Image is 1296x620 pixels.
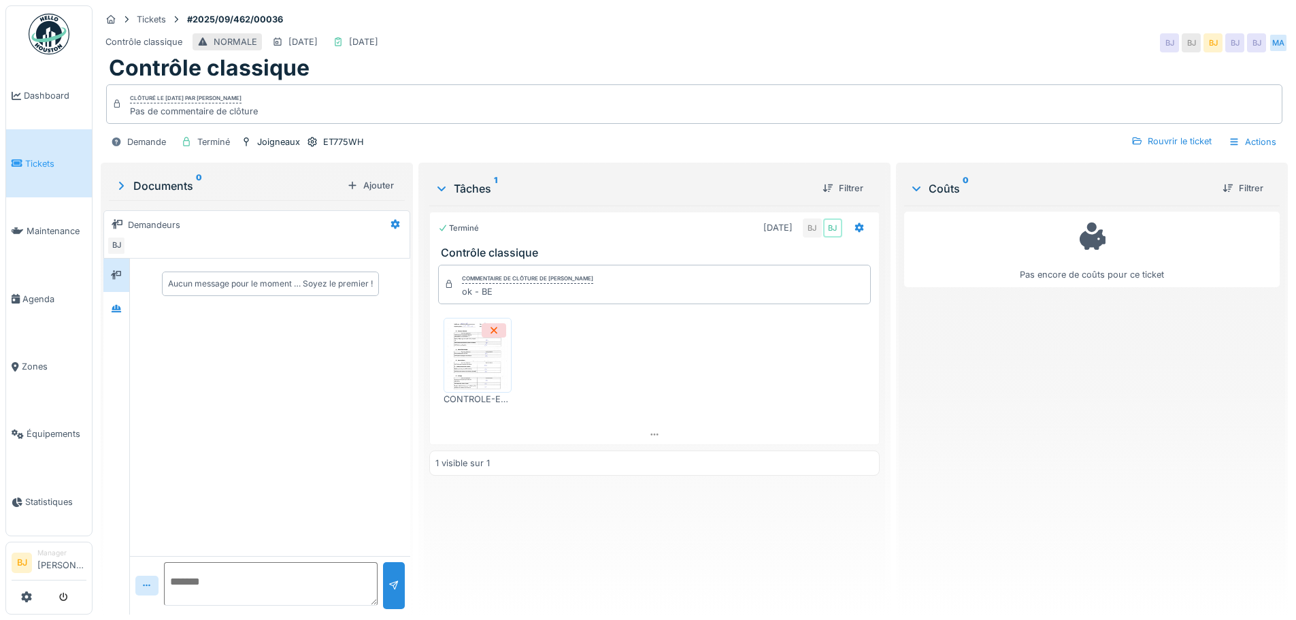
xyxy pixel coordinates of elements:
[6,265,92,332] a: Agenda
[1217,179,1269,197] div: Filtrer
[22,360,86,373] span: Zones
[109,55,310,81] h1: Contrôle classique
[910,180,1212,197] div: Coûts
[817,179,869,197] div: Filtrer
[6,129,92,197] a: Tickets
[1126,132,1217,150] div: Rouvrir le ticket
[1160,33,1179,52] div: BJ
[441,246,873,259] h3: Contrôle classique
[6,333,92,400] a: Zones
[22,293,86,306] span: Agenda
[342,176,399,195] div: Ajouter
[6,62,92,129] a: Dashboard
[130,94,242,103] div: Clôturé le [DATE] par [PERSON_NAME]
[803,218,822,238] div: BJ
[435,180,811,197] div: Tâches
[29,14,69,54] img: Badge_color-CXgf-gQk.svg
[107,236,126,255] div: BJ
[196,178,202,194] sup: 0
[447,321,508,389] img: 8hhnbxi2synvfiec8kr1fnbmlou1
[1247,33,1266,52] div: BJ
[1269,33,1288,52] div: MA
[913,218,1271,281] div: Pas encore de coûts pour ce ticket
[182,13,288,26] strong: #2025/09/462/00036
[105,35,182,48] div: Contrôle classique
[214,35,257,48] div: NORMALE
[6,400,92,468] a: Équipements
[444,393,512,406] div: CONTROLE-ET775WH 180725.pdf
[197,135,230,148] div: Terminé
[37,548,86,558] div: Manager
[462,274,593,284] div: Commentaire de clôture de [PERSON_NAME]
[349,35,378,48] div: [DATE]
[435,457,490,470] div: 1 visible sur 1
[763,221,793,234] div: [DATE]
[137,13,166,26] div: Tickets
[128,218,180,231] div: Demandeurs
[6,468,92,536] a: Statistiques
[130,105,258,118] div: Pas de commentaire de clôture
[27,225,86,238] span: Maintenance
[438,223,479,234] div: Terminé
[168,278,373,290] div: Aucun message pour le moment … Soyez le premier !
[257,135,300,148] div: Joigneaux
[1223,132,1282,152] div: Actions
[127,135,166,148] div: Demande
[462,285,593,298] div: ok - BE
[12,553,32,573] li: BJ
[27,427,86,440] span: Équipements
[323,135,364,148] div: ET775WH
[114,178,342,194] div: Documents
[494,180,497,197] sup: 1
[24,89,86,102] span: Dashboard
[288,35,318,48] div: [DATE]
[25,495,86,508] span: Statistiques
[1225,33,1244,52] div: BJ
[823,218,842,238] div: BJ
[37,548,86,577] li: [PERSON_NAME]
[25,157,86,170] span: Tickets
[1182,33,1201,52] div: BJ
[1203,33,1223,52] div: BJ
[963,180,969,197] sup: 0
[12,548,86,581] a: BJ Manager[PERSON_NAME]
[6,197,92,265] a: Maintenance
